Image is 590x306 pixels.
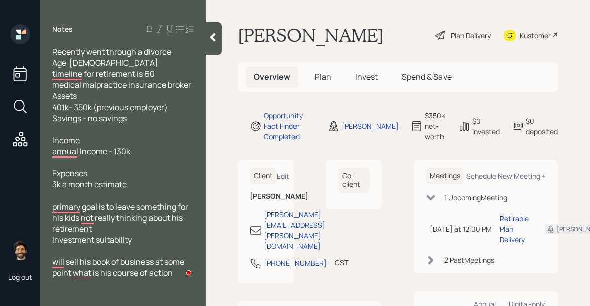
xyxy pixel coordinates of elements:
[444,255,494,265] div: 2 Past Meeting s
[520,30,551,41] div: Kustomer
[52,135,130,157] span: Income annual Income - 130k
[338,168,370,193] h6: Co-client
[264,209,325,251] div: [PERSON_NAME][EMAIL_ADDRESS][PERSON_NAME][DOMAIN_NAME]
[52,201,190,245] span: primary goal is to leave something for his kids not really thinking about his retirement investme...
[451,30,491,41] div: Plan Delivery
[10,240,30,260] img: eric-schwartz-headshot.png
[315,71,331,82] span: Plan
[342,121,399,131] div: [PERSON_NAME]
[52,168,127,190] span: Expenses 3k a month estimate
[472,116,500,137] div: $0 invested
[52,256,186,278] span: will sell his book of business at some point what is his course of action
[526,116,558,137] div: $0 deposited
[500,213,529,245] div: Retirable Plan Delivery
[264,110,316,142] div: Opportunity · Fact Finder Completed
[355,71,378,82] span: Invest
[425,110,446,142] div: $350k net-worth
[250,168,277,184] h6: Client
[264,258,327,268] div: [PHONE_NUMBER]
[52,24,73,34] label: Notes
[8,272,32,282] div: Log out
[254,71,290,82] span: Overview
[238,24,384,46] h1: [PERSON_NAME]
[426,168,464,184] h6: Meetings
[466,171,546,181] div: Schedule New Meeting +
[430,224,492,234] div: [DATE] at 12:00 PM
[52,46,191,124] span: Recently went through a divorce Age [DEMOGRAPHIC_DATA] timeline for retirement is 60 medical malp...
[402,71,452,82] span: Spend & Save
[277,171,289,181] div: Edit
[444,192,507,203] div: 1 Upcoming Meeting
[250,192,282,201] h6: [PERSON_NAME]
[52,46,194,278] div: To enrich screen reader interactions, please activate Accessibility in Grammarly extension settings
